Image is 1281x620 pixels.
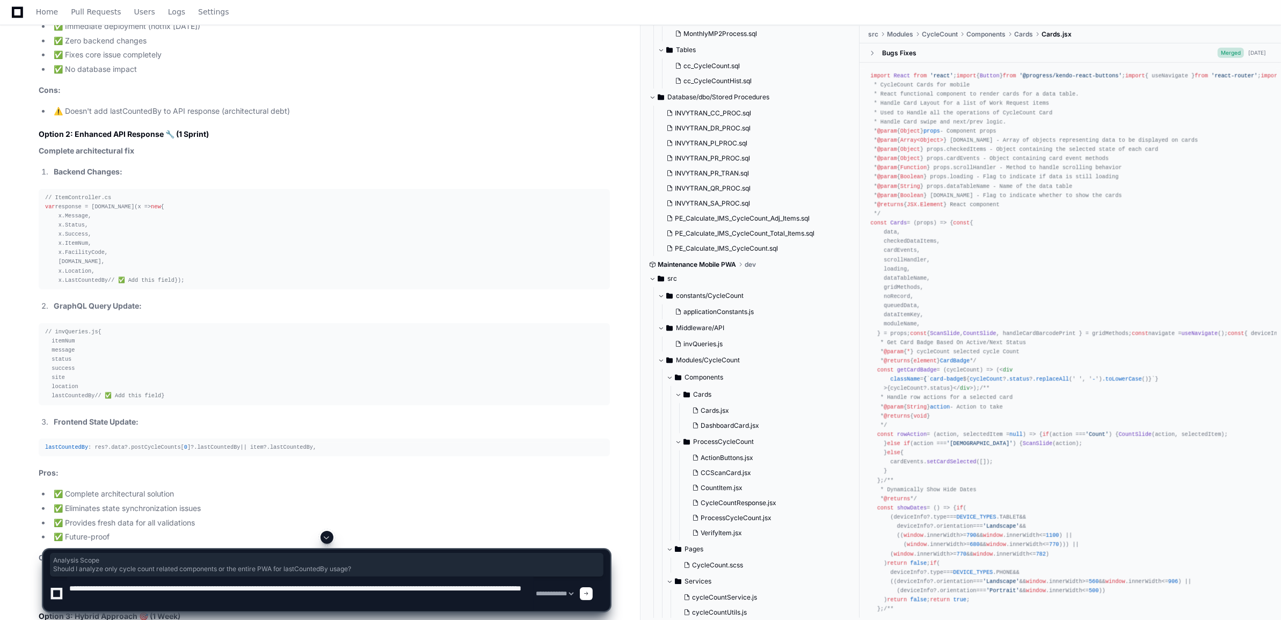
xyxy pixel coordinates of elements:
[1228,330,1244,337] span: const
[930,330,959,337] span: ScanSlide
[667,93,769,101] span: Database/dbo/Stored Procedures
[890,220,907,226] span: Cards
[877,173,897,180] span: @param
[666,354,673,367] svg: Directory
[887,440,900,447] span: else
[947,367,980,373] span: cycleCount
[877,146,897,152] span: @param
[1102,376,1142,382] span: .toLowerCase
[662,226,845,241] button: PE_Calculate_IMS_CycleCount_Total_Items.sql
[675,386,851,403] button: Cards
[50,517,610,529] li: ✅ Provides fresh data for all validations
[963,330,996,337] span: CountSlide
[1248,49,1266,57] div: [DATE]
[693,437,754,446] span: ProcessCycleCount
[884,495,910,502] span: @returns
[45,194,111,201] span: // ItemController.cs
[693,390,711,399] span: Cards
[884,404,904,410] span: @param
[675,109,751,118] span: INVYTRAN_CC_PROC.sql
[658,41,851,59] button: Tables
[897,505,927,511] span: showDates
[45,444,88,450] span: lastCountedBy
[970,376,1003,382] span: cycleCount
[94,392,161,399] span: // ✅ Add this field
[870,367,1158,391] span: {cycleCount?.status}
[937,431,1023,437] span: action, selectedItem =
[957,72,977,79] span: import
[1032,376,1069,382] span: .replaceAll
[947,440,1013,447] span: '[DEMOGRAPHIC_DATA]'
[54,167,122,176] strong: Backend Changes:
[658,260,736,269] span: Maintenance Mobile PWA
[671,74,845,89] button: cc_CycleCountHist.sql
[745,260,756,269] span: dev
[108,277,174,283] span: // ✅ Add this field
[900,164,927,171] span: Function
[662,166,845,181] button: INVYTRAN_PR_TRAN.sql
[676,291,744,300] span: constants/CycleCount
[1218,48,1244,58] span: Merged
[930,72,953,79] span: 'react'
[50,105,610,118] li: ⚠️ Doesn't add lastCountedBy to API response (architectural debt)
[870,477,976,502] span: /** * Dynamically Show Hide Dates * */
[688,495,845,510] button: CycleCountResponse.jsx
[953,220,970,226] span: const
[688,450,845,465] button: ActionButtons.jsx
[877,128,897,134] span: @param
[1023,440,1052,447] span: ScanSlide
[675,139,747,148] span: INVYTRAN_PI_PROC.sql
[930,404,950,410] span: action
[877,367,894,373] span: const
[675,154,750,163] span: INVYTRAN_PR_PROC.sql
[877,137,897,143] span: @param
[937,523,973,529] span: orientation
[868,30,878,39] span: src
[39,129,610,140] h3: Option 2: Enhanced API Response 🔧 (1 Sprint)
[1042,30,1072,39] span: Cards.jsx
[701,514,771,522] span: ProcessCycleCount.jsx
[870,72,890,79] span: import
[907,404,927,410] span: String
[957,514,996,520] span: DEVICE_TYPES
[683,77,752,85] span: cc_CycleCountHist.sql
[671,304,845,319] button: applicationConstants.js
[683,308,754,316] span: applicationConstants.js
[675,199,750,208] span: INVYTRAN_SA_PROC.sql
[658,352,851,369] button: Modules/CycleCount
[870,367,1158,391] span: < = ` ${ ? ? (' ', ' ') ()}`} >
[39,85,61,94] strong: Cons:
[683,62,740,70] span: cc_CycleCount.sql
[45,329,98,335] span: // invQueries.js
[662,196,845,211] button: INVYTRAN_SA_PROC.sql
[900,155,920,162] span: Object
[671,337,845,352] button: invQueries.js
[887,449,900,456] span: else
[676,356,740,364] span: Modules/CycleCount
[688,510,845,526] button: ProcessCycleCount.jsx
[688,418,845,433] button: DashboardCard.jsx
[45,203,55,210] span: var
[39,146,134,155] strong: Complete architectural fix
[671,59,845,74] button: cc_CycleCount.sql
[884,358,910,364] span: @returns
[900,137,943,143] span: Array<Object>
[675,124,751,133] span: INVYTRAN_DR_PROC.sql
[884,348,904,355] span: @param
[1043,431,1049,437] span: if
[1092,376,1095,382] span: -
[649,89,851,106] button: Database/dbo/Stored Procedures
[900,146,920,152] span: Object
[676,324,724,332] span: Middleware/API
[1020,72,1122,79] span: '@progress/kendo-react-buttons'
[54,417,139,426] strong: Frontend State Update:
[1195,72,1208,79] span: from
[923,128,940,134] span: props
[900,183,920,189] span: String
[701,529,742,537] span: VerifyItem.jsx
[893,72,910,79] span: React
[870,220,887,226] span: const
[134,9,155,15] span: Users
[683,340,723,348] span: invQueries.js
[184,444,187,450] span: 0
